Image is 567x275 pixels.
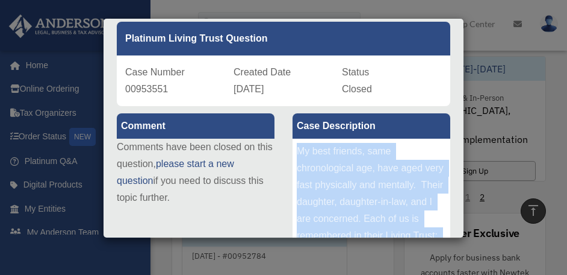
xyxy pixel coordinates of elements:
[234,67,291,77] span: Created Date
[117,139,274,206] p: Comments have been closed on this question, if you need to discuss this topic further.
[125,67,185,77] span: Case Number
[342,67,369,77] span: Status
[234,84,264,94] span: [DATE]
[117,113,274,139] label: Comment
[117,159,234,186] a: please start a new question
[342,84,372,94] span: Closed
[125,84,168,94] span: 00953551
[293,113,450,139] label: Case Description
[117,22,450,55] div: Platinum Living Trust Question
